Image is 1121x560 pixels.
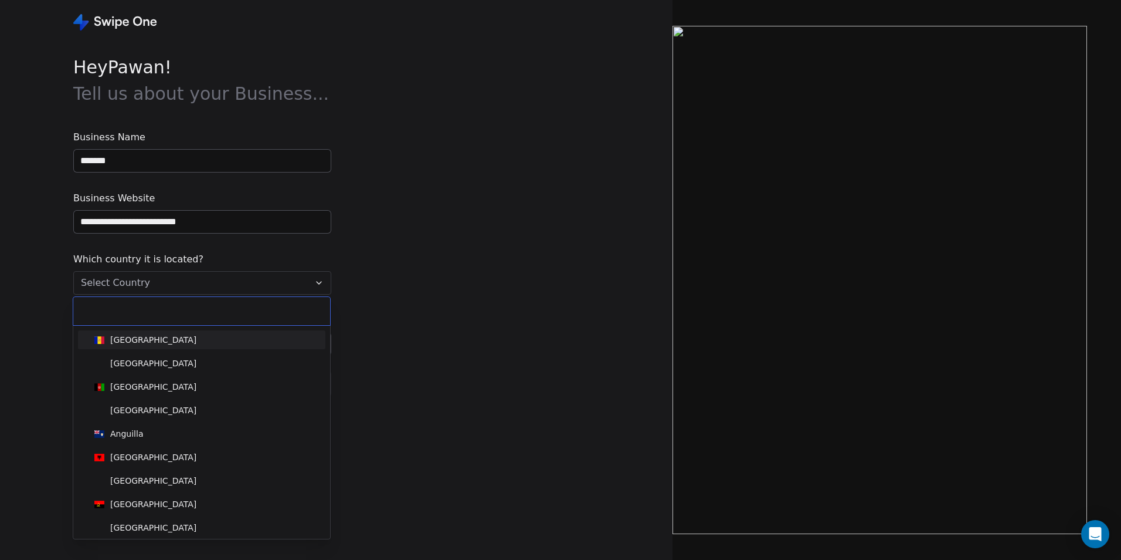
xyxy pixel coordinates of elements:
div: [GEOGRAPHIC_DATA] [110,334,196,346]
div: [GEOGRAPHIC_DATA] [110,522,196,534]
div: [GEOGRAPHIC_DATA] [110,404,196,416]
div: [GEOGRAPHIC_DATA] [110,357,196,369]
div: [GEOGRAPHIC_DATA] [110,475,196,487]
div: [GEOGRAPHIC_DATA] [110,498,196,510]
div: [GEOGRAPHIC_DATA] [110,381,196,393]
div: Anguilla [110,428,143,440]
div: [GEOGRAPHIC_DATA] [110,451,196,463]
